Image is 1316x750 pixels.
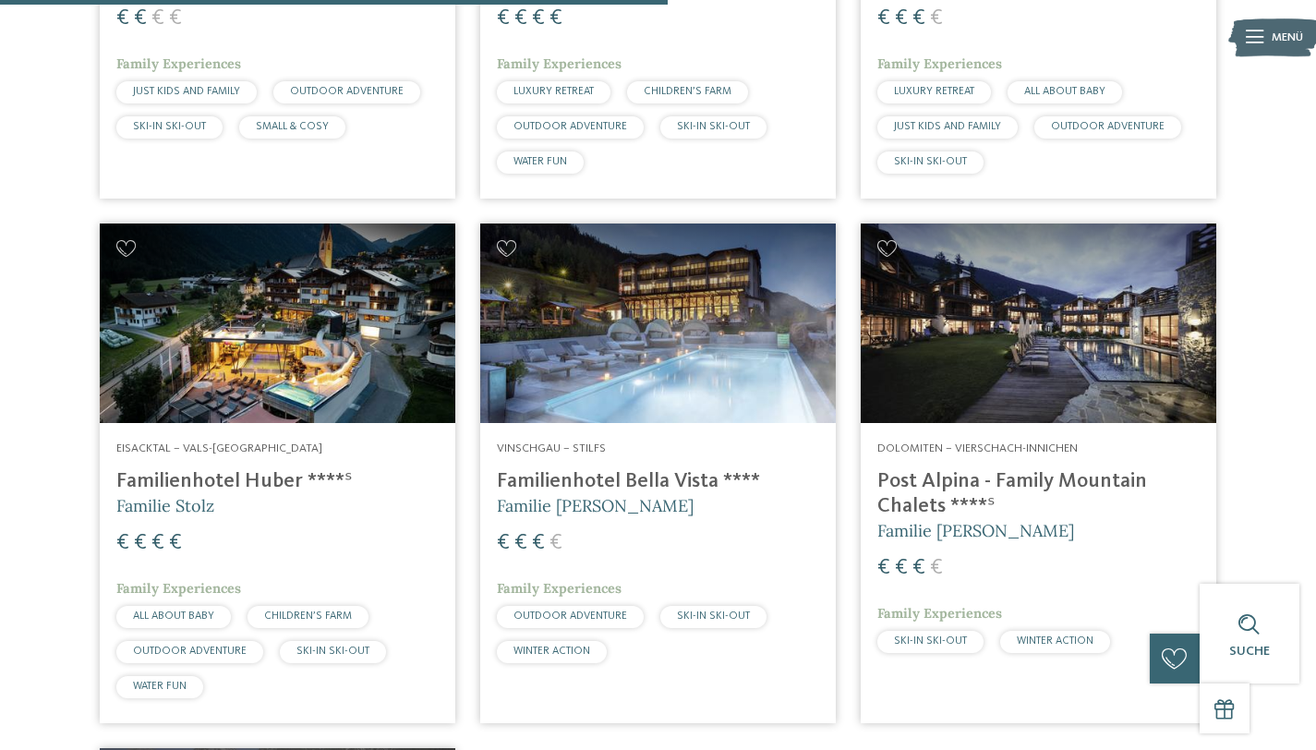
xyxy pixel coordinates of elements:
span: SKI-IN SKI-OUT [894,156,967,167]
span: Familie [PERSON_NAME] [497,495,694,516]
span: € [514,7,527,30]
span: WATER FUN [513,156,567,167]
span: ALL ABOUT BABY [1024,86,1105,97]
span: WINTER ACTION [1017,635,1093,647]
span: € [169,532,182,554]
span: € [497,7,510,30]
img: Post Alpina - Family Mountain Chalets ****ˢ [861,224,1216,423]
span: Family Experiences [497,55,622,72]
img: Familienhotels gesucht? Hier findet ihr die besten! [100,224,455,423]
span: JUST KIDS AND FAMILY [133,86,240,97]
span: OUTDOOR ADVENTURE [513,611,627,622]
span: € [134,7,147,30]
span: SKI-IN SKI-OUT [133,121,206,132]
span: Suche [1229,645,1270,658]
span: LUXURY RETREAT [513,86,594,97]
span: Eisacktal – Vals-[GEOGRAPHIC_DATA] [116,442,322,454]
span: € [549,7,562,30]
a: Familienhotels gesucht? Hier findet ihr die besten! Eisacktal – Vals-[GEOGRAPHIC_DATA] Familienho... [100,224,455,723]
span: € [532,532,545,554]
h4: Post Alpina - Family Mountain Chalets ****ˢ [877,469,1200,519]
span: € [151,532,164,554]
span: OUTDOOR ADVENTURE [290,86,404,97]
span: SMALL & COSY [256,121,329,132]
span: € [151,7,164,30]
span: CHILDREN’S FARM [264,611,352,622]
span: € [514,532,527,554]
span: Family Experiences [877,55,1002,72]
span: € [877,7,890,30]
a: Familienhotels gesucht? Hier findet ihr die besten! Vinschgau – Stilfs Familienhotel Bella Vista ... [480,224,836,723]
span: € [912,7,925,30]
span: € [549,532,562,554]
span: LUXURY RETREAT [894,86,974,97]
span: Family Experiences [116,55,241,72]
span: € [134,532,147,554]
span: CHILDREN’S FARM [644,86,731,97]
span: OUTDOOR ADVENTURE [133,646,247,657]
span: Dolomiten – Vierschach-Innichen [877,442,1078,454]
span: € [895,557,908,579]
span: € [930,7,943,30]
span: Familie [PERSON_NAME] [877,520,1074,541]
span: SKI-IN SKI-OUT [894,635,967,647]
span: € [532,7,545,30]
span: € [895,7,908,30]
span: € [116,532,129,554]
span: € [912,557,925,579]
span: SKI-IN SKI-OUT [677,611,750,622]
span: SKI-IN SKI-OUT [677,121,750,132]
span: Familie Stolz [116,495,214,516]
span: SKI-IN SKI-OUT [296,646,369,657]
span: OUTDOOR ADVENTURE [513,121,627,132]
span: Family Experiences [497,580,622,597]
span: Vinschgau – Stilfs [497,442,606,454]
a: Familienhotels gesucht? Hier findet ihr die besten! Dolomiten – Vierschach-Innichen Post Alpina -... [861,224,1216,723]
span: € [497,532,510,554]
span: WINTER ACTION [513,646,590,657]
span: Family Experiences [877,605,1002,622]
img: Familienhotels gesucht? Hier findet ihr die besten! [480,224,836,423]
h4: Familienhotel Huber ****ˢ [116,469,439,494]
span: OUTDOOR ADVENTURE [1051,121,1165,132]
span: € [169,7,182,30]
span: € [877,557,890,579]
span: € [930,557,943,579]
span: € [116,7,129,30]
h4: Familienhotel Bella Vista **** [497,469,819,494]
span: WATER FUN [133,681,187,692]
span: Family Experiences [116,580,241,597]
span: JUST KIDS AND FAMILY [894,121,1001,132]
span: ALL ABOUT BABY [133,611,214,622]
